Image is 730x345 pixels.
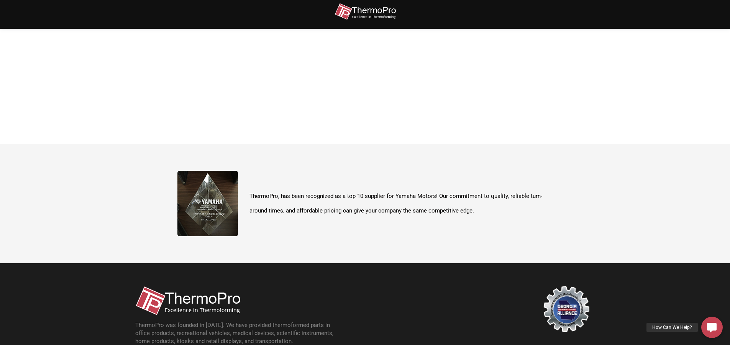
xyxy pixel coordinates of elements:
div: How Can We Help? [646,323,698,332]
img: thermopro-logo-non-iso [335,3,396,20]
p: ThermoPro, has been recognized as a top 10 supplier for Yamaha Motors! Our commitment to quality,... [249,189,553,218]
img: thermopro-logo-non-iso [135,286,240,316]
img: georgia-manufacturing-alliance [543,286,589,332]
a: How Can We Help? [701,317,723,338]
